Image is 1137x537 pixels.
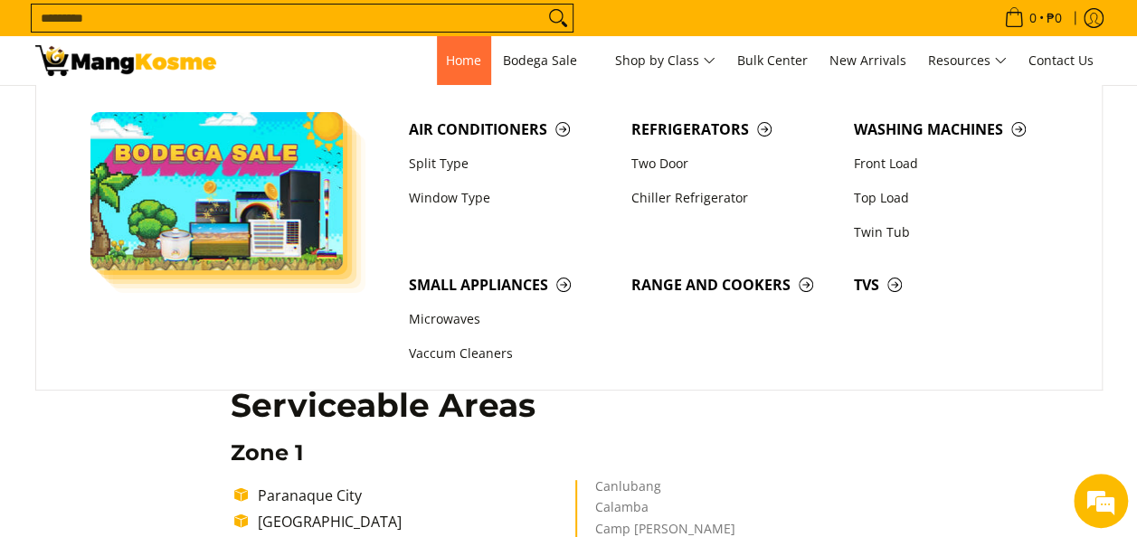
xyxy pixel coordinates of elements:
[400,146,622,181] a: Split Type
[737,52,808,69] span: Bulk Center
[829,52,906,69] span: New Arrivals
[615,50,715,72] span: Shop by Class
[544,5,573,32] button: Search
[400,268,622,302] a: Small Appliances
[845,181,1067,215] a: Top Load
[1027,12,1039,24] span: 0
[231,439,906,466] h3: Zone 1
[631,274,836,297] span: Range and Cookers
[231,385,906,426] h2: Serviceable Areas
[90,112,344,270] img: Bodega Sale
[631,118,836,141] span: Refrigerators
[409,118,613,141] span: Air Conditioners
[400,112,622,146] a: Air Conditioners
[854,274,1058,297] span: TVs
[503,50,593,72] span: Bodega Sale
[919,36,1016,85] a: Resources
[249,511,570,532] li: [GEOGRAPHIC_DATA]
[845,146,1067,181] a: Front Load
[234,36,1103,85] nav: Main Menu
[1028,52,1094,69] span: Contact Us
[35,45,216,76] img: Shipping &amp; Delivery Page l Mang Kosme: Home Appliances Warehouse Sale!
[845,268,1067,302] a: TVs
[928,50,1007,72] span: Resources
[400,303,622,337] a: Microwaves
[845,112,1067,146] a: Washing Machines
[728,36,817,85] a: Bulk Center
[409,274,613,297] span: Small Appliances
[400,337,622,372] a: Vaccum Cleaners
[854,118,1058,141] span: Washing Machines
[437,36,490,85] a: Home
[606,36,725,85] a: Shop by Class
[820,36,915,85] a: New Arrivals
[622,112,845,146] a: Refrigerators
[400,181,622,215] a: Window Type
[594,480,888,502] li: Canlubang
[594,501,888,523] li: Calamba
[494,36,602,85] a: Bodega Sale
[1019,36,1103,85] a: Contact Us
[622,181,845,215] a: Chiller Refrigerator
[1044,12,1065,24] span: ₱0
[258,485,362,505] span: Paranaque City
[622,146,845,181] a: Two Door
[446,52,481,69] span: Home
[845,215,1067,250] a: Twin Tub
[999,8,1067,28] span: •
[622,268,845,302] a: Range and Cookers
